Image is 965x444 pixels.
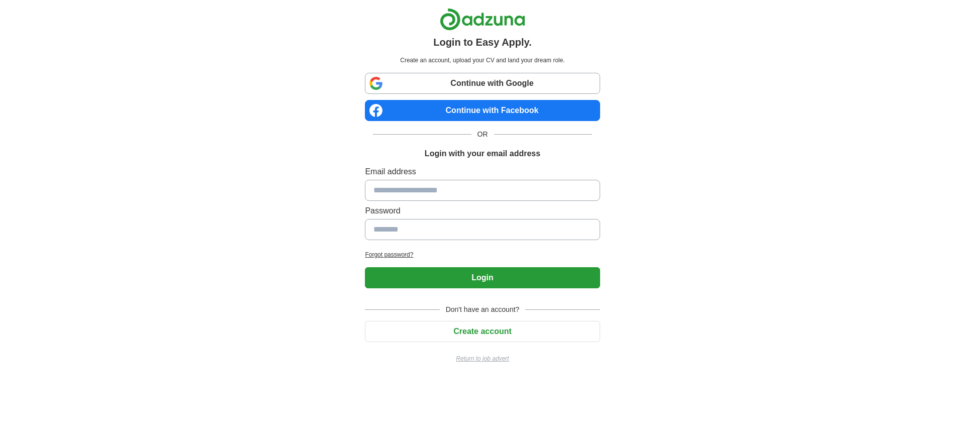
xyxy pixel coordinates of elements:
[365,250,600,259] a: Forgot password?
[440,304,526,315] span: Don't have an account?
[367,56,598,65] p: Create an account, upload your CV and land your dream role.
[365,354,600,363] a: Return to job advert
[365,321,600,342] button: Create account
[365,267,600,288] button: Login
[365,166,600,178] label: Email address
[433,35,532,50] h1: Login to Easy Apply.
[425,148,540,160] h1: Login with your email address
[365,327,600,336] a: Create account
[471,129,494,140] span: OR
[440,8,525,31] img: Adzuna logo
[365,100,600,121] a: Continue with Facebook
[365,205,600,217] label: Password
[365,73,600,94] a: Continue with Google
